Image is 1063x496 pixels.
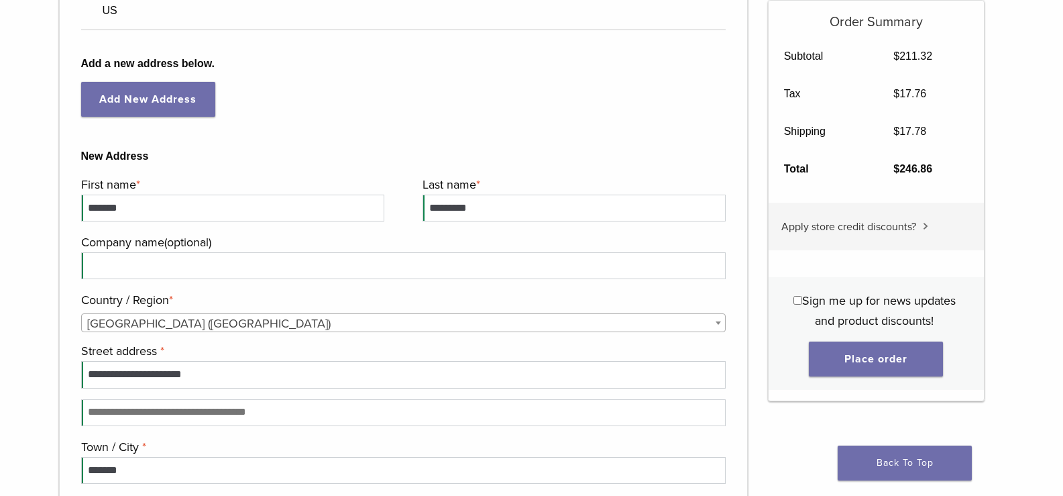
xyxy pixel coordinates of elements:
img: caret.svg [923,223,928,230]
input: Sign me up for news updates and product discounts! [793,296,802,305]
span: $ [893,88,899,99]
label: Town / City [81,437,723,457]
span: $ [893,50,899,62]
span: $ [893,163,899,175]
th: Tax [769,75,879,113]
bdi: 17.78 [893,126,926,137]
bdi: 246.86 [893,163,932,175]
label: Company name [81,232,723,252]
label: Last name [423,175,722,195]
button: Place order [809,342,943,377]
span: United States (US) [82,314,726,333]
bdi: 17.76 [893,88,926,99]
span: Apply store credit discounts? [781,220,916,234]
a: Add New Address [81,82,215,117]
b: Add a new address below. [81,56,726,72]
th: Shipping [769,113,879,150]
label: First name [81,175,381,195]
span: Sign me up for news updates and product discounts! [802,293,956,328]
span: (optional) [164,235,211,250]
span: $ [893,126,899,137]
th: Subtotal [769,38,879,75]
b: New Address [81,148,726,164]
bdi: 211.32 [893,50,932,62]
span: Country / Region [81,313,726,332]
label: Street address [81,341,723,361]
a: Back To Top [838,446,972,481]
label: Country / Region [81,290,723,310]
th: Total [769,150,879,188]
h5: Order Summary [769,1,984,30]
